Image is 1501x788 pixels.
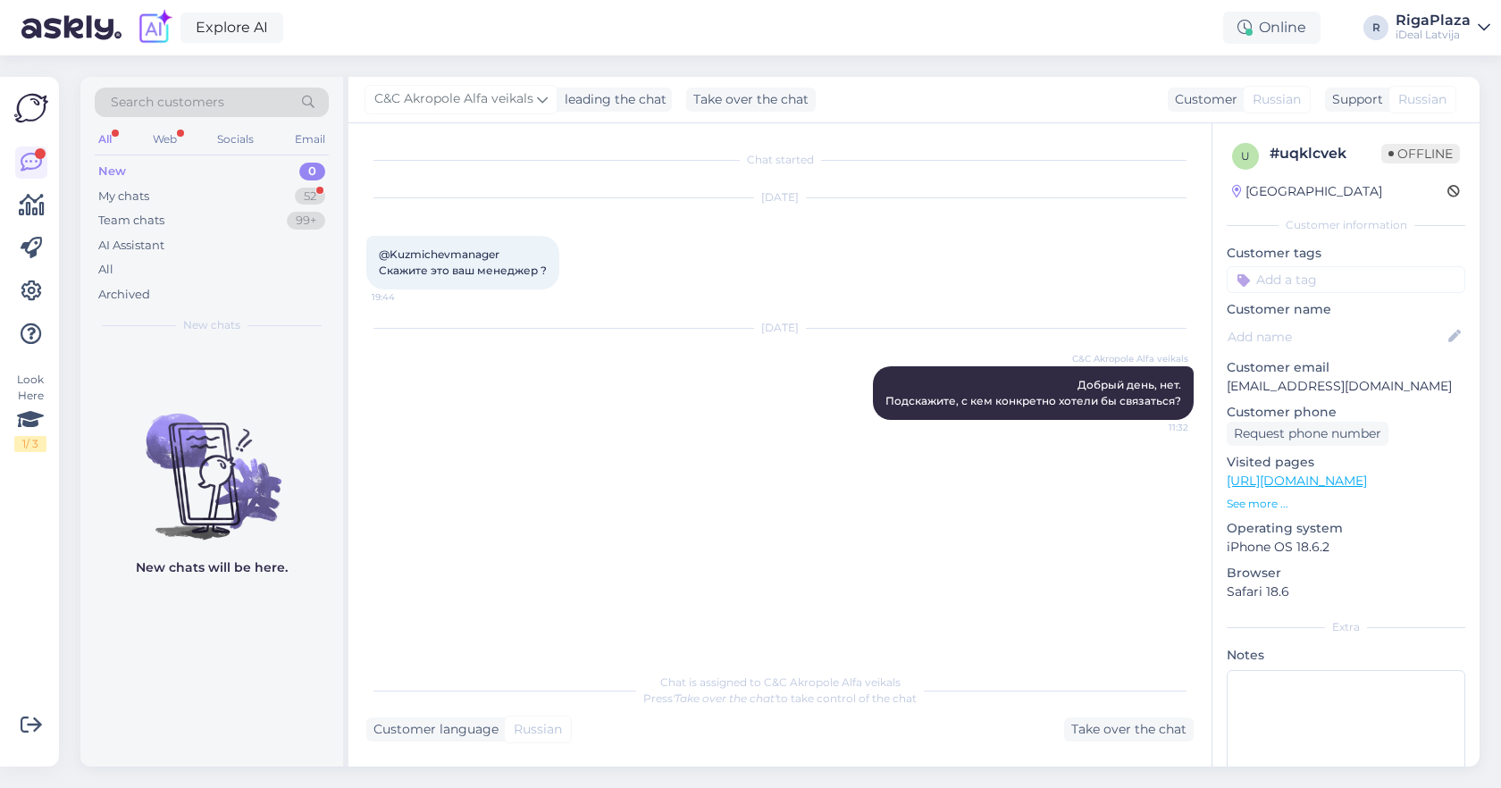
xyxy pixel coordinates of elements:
p: [EMAIL_ADDRESS][DOMAIN_NAME] [1227,377,1465,396]
img: Askly Logo [14,91,48,125]
div: All [98,261,113,279]
div: leading the chat [558,90,667,109]
p: Customer tags [1227,244,1465,263]
div: Extra [1227,619,1465,635]
div: iDeal Latvija [1396,28,1471,42]
div: 52 [295,188,325,205]
div: Email [291,128,329,151]
span: C&C Akropole Alfa veikals [374,89,533,109]
div: Support [1325,90,1383,109]
p: Browser [1227,564,1465,583]
p: New chats will be here. [136,558,288,577]
span: Press to take control of the chat [643,692,917,705]
p: Customer phone [1227,403,1465,422]
span: Russian [514,720,562,739]
p: See more ... [1227,496,1465,512]
div: Customer information [1227,217,1465,233]
p: Visited pages [1227,453,1465,472]
span: Offline [1381,144,1460,163]
div: My chats [98,188,149,205]
div: Online [1223,12,1321,44]
div: Look Here [14,372,46,452]
div: Request phone number [1227,422,1388,446]
div: All [95,128,115,151]
div: # uqklcvek [1270,143,1381,164]
span: @Kuzmichevmanager Скажите это ваш менеджер ? [379,247,547,277]
div: 99+ [287,212,325,230]
div: AI Assistant [98,237,164,255]
p: Customer name [1227,300,1465,319]
div: Archived [98,286,150,304]
span: u [1241,149,1250,163]
a: [URL][DOMAIN_NAME] [1227,473,1367,489]
div: RigaPlaza [1396,13,1471,28]
div: R [1363,15,1388,40]
div: Customer language [366,720,499,739]
div: Take over the chat [686,88,816,112]
div: [DATE] [366,320,1194,336]
span: Russian [1398,90,1446,109]
input: Add a tag [1227,266,1465,293]
div: New [98,163,126,180]
span: 19:44 [372,290,439,304]
input: Add name [1228,327,1445,347]
a: Explore AI [180,13,283,43]
span: 11:32 [1121,421,1188,434]
p: Notes [1227,646,1465,665]
i: 'Take over the chat' [673,692,776,705]
img: explore-ai [136,9,173,46]
div: Team chats [98,212,164,230]
a: RigaPlazaiDeal Latvija [1396,13,1490,42]
p: Safari 18.6 [1227,583,1465,601]
div: 1 / 3 [14,436,46,452]
div: Take over the chat [1064,717,1194,742]
div: 0 [299,163,325,180]
span: Russian [1253,90,1301,109]
div: [GEOGRAPHIC_DATA] [1232,182,1382,201]
p: iPhone OS 18.6.2 [1227,538,1465,557]
div: Web [149,128,180,151]
div: Chat started [366,152,1194,168]
div: Socials [214,128,257,151]
p: Customer email [1227,358,1465,377]
img: No chats [80,381,343,542]
div: Customer [1168,90,1237,109]
p: Operating system [1227,519,1465,538]
span: Chat is assigned to C&C Akropole Alfa veikals [660,675,901,689]
span: Search customers [111,93,224,112]
span: C&C Akropole Alfa veikals [1072,352,1188,365]
div: [DATE] [366,189,1194,205]
span: New chats [183,317,240,333]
